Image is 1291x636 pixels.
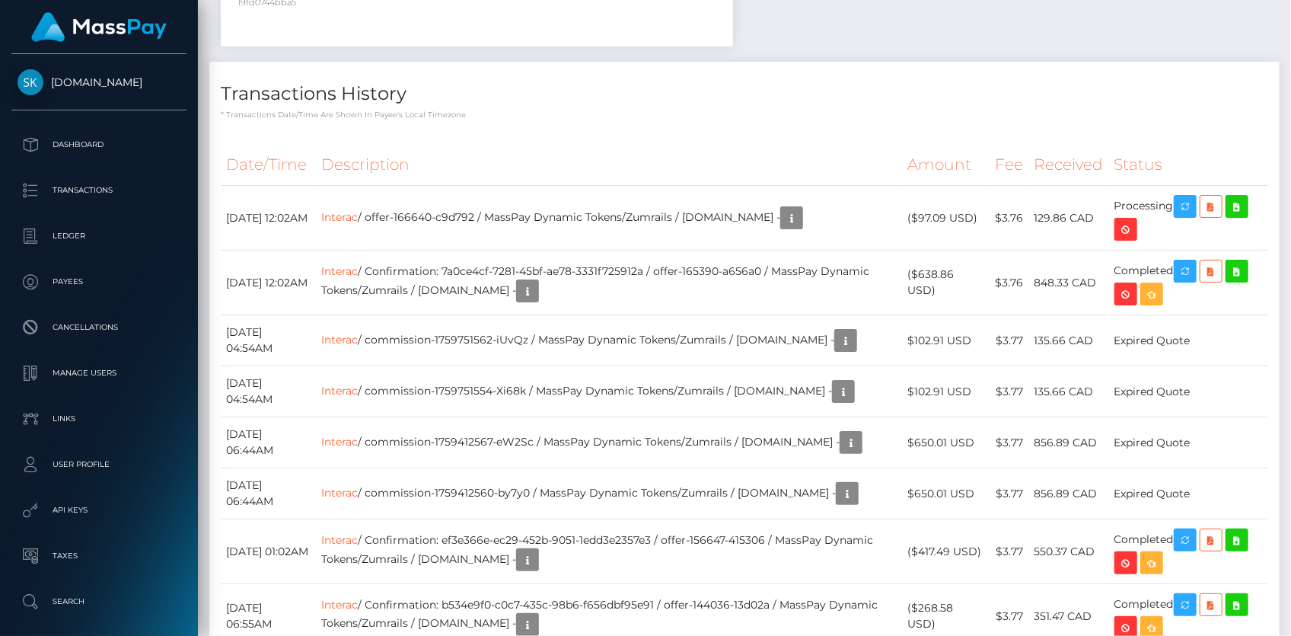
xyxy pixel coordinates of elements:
img: Skin.Land [18,69,43,95]
p: API Keys [18,499,180,522]
img: MassPay Logo [31,12,167,42]
p: User Profile [18,453,180,476]
p: Dashboard [18,133,180,156]
p: Manage Users [18,362,180,385]
p: Taxes [18,545,180,567]
p: Transactions [18,179,180,202]
p: Payees [18,270,180,293]
p: Ledger [18,225,180,248]
span: [DOMAIN_NAME] [11,75,186,89]
p: Links [18,407,180,430]
p: Cancellations [18,316,180,339]
p: Search [18,590,180,613]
